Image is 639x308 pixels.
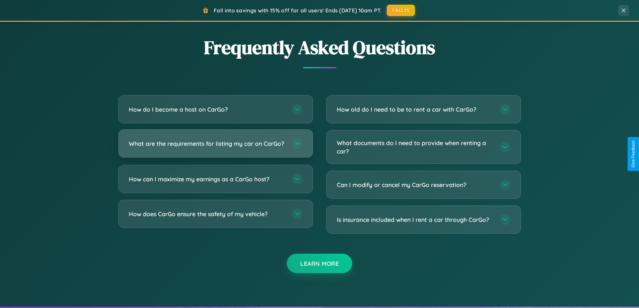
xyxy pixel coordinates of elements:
[214,7,382,14] span: Fall into savings with 15% off for all users! Ends [DATE] 10am PT.
[129,105,285,114] h3: How do I become a host on CarGo?
[337,139,493,155] h3: What documents do I need to provide when renting a car?
[287,254,352,273] button: Learn More
[129,175,285,183] h3: How can I maximize my earnings as a CarGo host?
[337,215,493,224] h3: Is insurance included when I rent a car through CarGo?
[631,140,636,168] div: Give Feedback
[118,35,521,60] h2: Frequently Asked Questions
[129,139,285,148] h3: What are the requirements for listing my car on CarGo?
[337,105,493,114] h3: How old do I need to be to rent a car with CarGo?
[129,210,285,218] h3: How does CarGo ensure the safety of my vehicle?
[337,181,493,189] h3: Can I modify or cancel my CarGo reservation?
[387,5,415,16] button: FALL15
